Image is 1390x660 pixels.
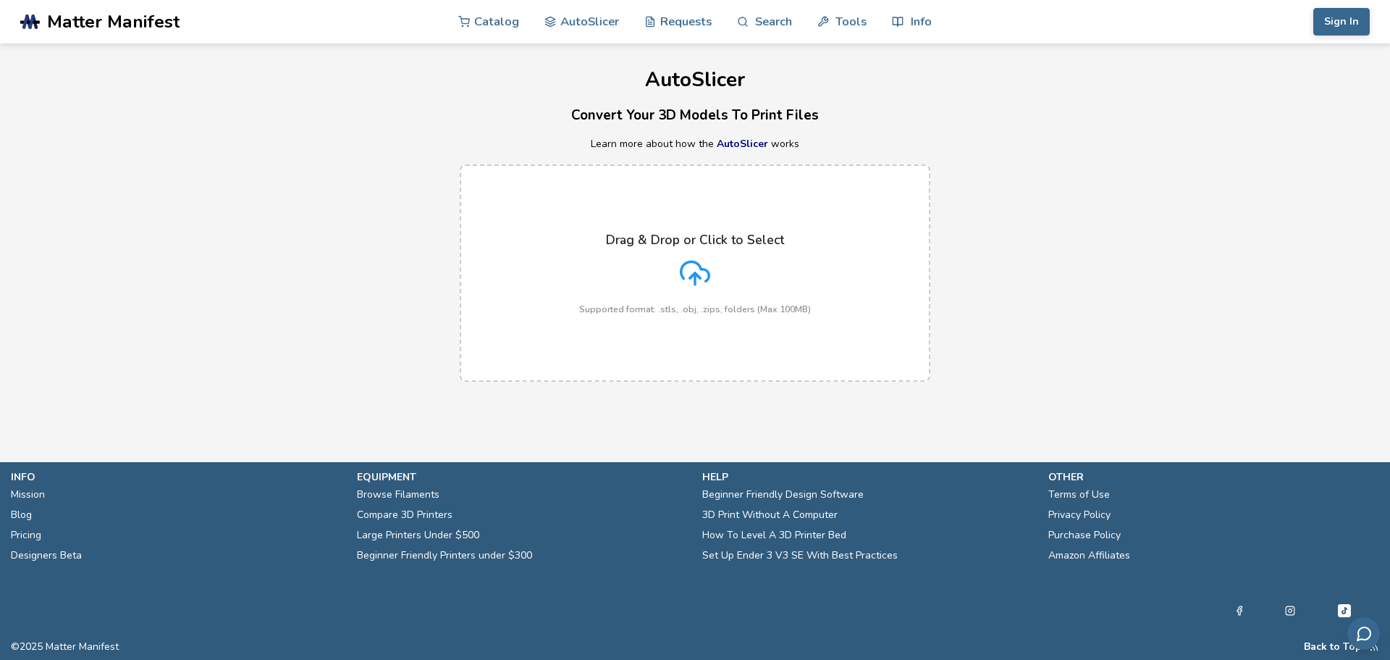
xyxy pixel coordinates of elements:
p: Supported format: .stls, .obj, .zips, folders (Max 100MB) [579,304,811,314]
span: © 2025 Matter Manifest [11,641,119,653]
p: other [1048,469,1380,485]
button: Back to Top [1304,641,1362,653]
a: Privacy Policy [1048,505,1111,525]
a: Facebook [1234,602,1244,619]
a: 3D Print Without A Computer [702,505,838,525]
a: AutoSlicer [717,137,768,151]
button: Sign In [1313,8,1370,35]
a: Terms of Use [1048,485,1110,505]
a: Pricing [11,525,41,546]
a: Purchase Policy [1048,525,1121,546]
a: Blog [11,505,32,525]
a: Browse Filaments [357,485,439,505]
span: Matter Manifest [47,12,180,32]
button: Send feedback via email [1347,617,1380,650]
p: info [11,469,342,485]
a: Tiktok [1336,602,1353,619]
a: Amazon Affiliates [1048,546,1130,566]
p: help [702,469,1034,485]
a: Compare 3D Printers [357,505,452,525]
a: Beginner Friendly Printers under $300 [357,546,532,566]
a: Beginner Friendly Design Software [702,485,864,505]
a: Mission [11,485,45,505]
a: Instagram [1285,602,1295,619]
p: Drag & Drop or Click to Select [606,233,784,247]
a: Designers Beta [11,546,82,566]
p: equipment [357,469,688,485]
a: RSS Feed [1369,641,1379,653]
a: Large Printers Under $500 [357,525,479,546]
a: Set Up Ender 3 V3 SE With Best Practices [702,546,898,566]
a: How To Level A 3D Printer Bed [702,525,846,546]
